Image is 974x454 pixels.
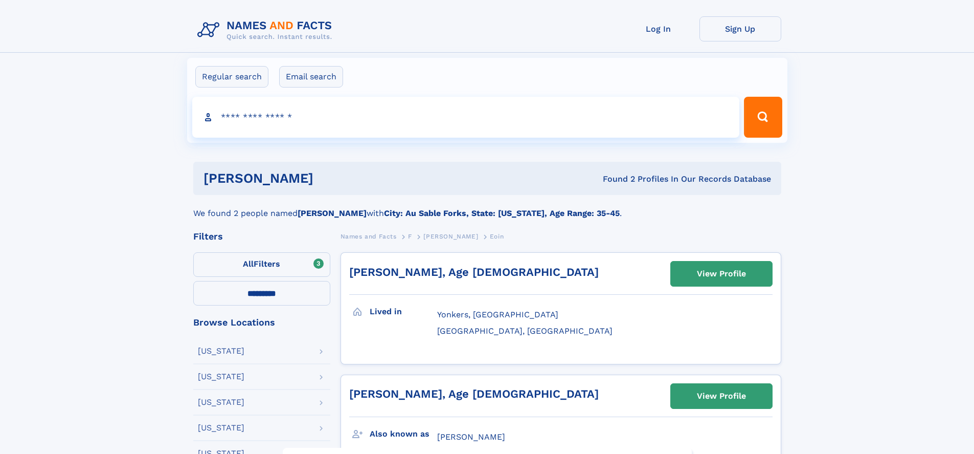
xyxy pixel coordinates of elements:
[458,174,771,185] div: Found 2 Profiles In Our Records Database
[408,230,412,243] a: F
[193,318,330,327] div: Browse Locations
[437,326,613,336] span: [GEOGRAPHIC_DATA], [GEOGRAPHIC_DATA]
[193,252,330,277] label: Filters
[699,16,781,41] a: Sign Up
[490,233,504,240] span: Eoin
[423,230,478,243] a: [PERSON_NAME]
[671,384,772,408] a: View Profile
[341,230,397,243] a: Names and Facts
[384,208,620,218] b: City: Au Sable Forks, State: [US_STATE], Age Range: 35-45
[198,347,244,355] div: [US_STATE]
[279,66,343,88] label: Email search
[671,262,772,286] a: View Profile
[697,384,746,408] div: View Profile
[349,387,599,400] a: [PERSON_NAME], Age [DEMOGRAPHIC_DATA]
[193,195,781,220] div: We found 2 people named with .
[744,97,782,138] button: Search Button
[203,172,458,185] h1: [PERSON_NAME]
[437,432,505,442] span: [PERSON_NAME]
[370,425,437,443] h3: Also known as
[349,266,599,278] a: [PERSON_NAME], Age [DEMOGRAPHIC_DATA]
[192,97,740,138] input: search input
[198,424,244,432] div: [US_STATE]
[193,16,341,44] img: Logo Names and Facts
[195,66,268,88] label: Regular search
[423,233,478,240] span: [PERSON_NAME]
[198,373,244,381] div: [US_STATE]
[697,262,746,286] div: View Profile
[198,398,244,406] div: [US_STATE]
[437,310,558,319] span: Yonkers, [GEOGRAPHIC_DATA]
[618,16,699,41] a: Log In
[408,233,412,240] span: F
[298,208,367,218] b: [PERSON_NAME]
[370,303,437,320] h3: Lived in
[193,232,330,241] div: Filters
[243,259,254,269] span: All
